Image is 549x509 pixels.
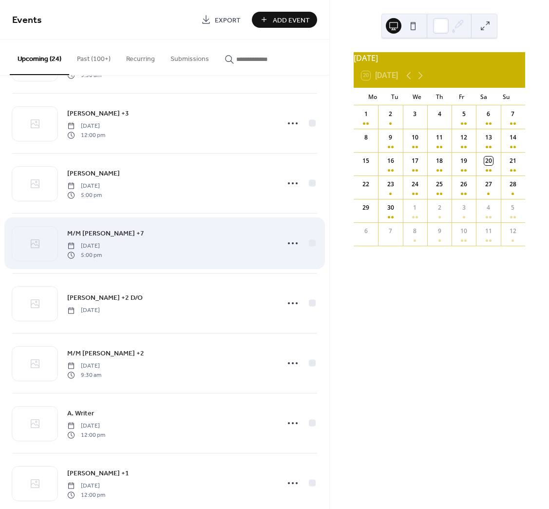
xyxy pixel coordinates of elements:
div: 1 [361,110,370,118]
div: 1 [411,203,419,212]
div: 14 [509,133,517,142]
div: 2 [386,110,395,118]
button: Recurring [118,39,163,74]
a: [PERSON_NAME] +3 [67,108,129,119]
div: 16 [386,157,395,165]
div: 23 [386,180,395,189]
span: [DATE] [67,122,105,131]
div: 18 [435,157,444,165]
button: Add Event [252,12,317,28]
button: Upcoming (24) [10,39,69,75]
div: 10 [411,133,419,142]
span: [DATE] [67,422,105,431]
a: [PERSON_NAME] +2 D/O [67,292,143,303]
div: 8 [361,133,370,142]
div: 12 [509,227,517,235]
a: Export [194,12,248,28]
div: 4 [435,110,444,118]
span: [DATE] [67,362,101,371]
span: 9:30 am [67,371,101,379]
div: 6 [484,110,493,118]
span: [DATE] [67,242,102,251]
span: 5:00 pm [67,191,102,199]
div: 3 [459,203,468,212]
div: Th [428,88,451,105]
a: [PERSON_NAME] +1 [67,468,129,479]
div: 8 [411,227,419,235]
a: M/M [PERSON_NAME] +2 [67,348,144,359]
span: [PERSON_NAME] +2 D/O [67,293,143,303]
div: 28 [509,180,517,189]
div: 20 [484,157,493,165]
div: 25 [435,180,444,189]
div: 6 [361,227,370,235]
span: M/M [PERSON_NAME] +7 [67,229,144,239]
div: 30 [386,203,395,212]
button: Submissions [163,39,217,74]
span: M/M [PERSON_NAME] +2 [67,349,144,359]
span: Add Event [273,15,310,25]
div: 21 [509,157,517,165]
a: M/M [PERSON_NAME] +7 [67,228,144,239]
div: 15 [361,157,370,165]
div: 9 [386,133,395,142]
div: 5 [509,203,517,212]
span: A. Writer [67,409,94,419]
div: Mo [361,88,384,105]
div: 24 [411,180,419,189]
div: 2 [435,203,444,212]
div: We [406,88,429,105]
div: 4 [484,203,493,212]
div: 10 [459,227,468,235]
div: 11 [435,133,444,142]
div: 22 [361,180,370,189]
div: 13 [484,133,493,142]
div: 19 [459,157,468,165]
div: 9 [435,227,444,235]
div: 26 [459,180,468,189]
div: Fr [451,88,473,105]
span: 5:00 pm [67,251,102,259]
div: 12 [459,133,468,142]
div: 29 [361,203,370,212]
div: 3 [411,110,419,118]
div: 27 [484,180,493,189]
button: Past (100+) [69,39,118,74]
a: A. Writer [67,408,94,419]
span: Export [215,15,241,25]
div: Su [495,88,517,105]
span: 9:30 am [67,71,101,79]
span: [DATE] [67,306,100,315]
span: [DATE] [67,182,102,191]
div: 7 [509,110,517,118]
div: 7 [386,227,395,235]
span: [DATE] [67,482,105,490]
span: 12:00 pm [67,131,105,139]
div: 5 [459,110,468,118]
div: Sa [473,88,495,105]
div: Tu [384,88,406,105]
span: [PERSON_NAME] [67,169,120,179]
div: [DATE] [354,52,525,64]
div: 11 [484,227,493,235]
span: 12:00 pm [67,490,105,499]
a: [PERSON_NAME] [67,168,120,179]
div: 17 [411,157,419,165]
span: [PERSON_NAME] +3 [67,109,129,119]
span: 12:00 pm [67,431,105,439]
span: Events [12,11,42,30]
